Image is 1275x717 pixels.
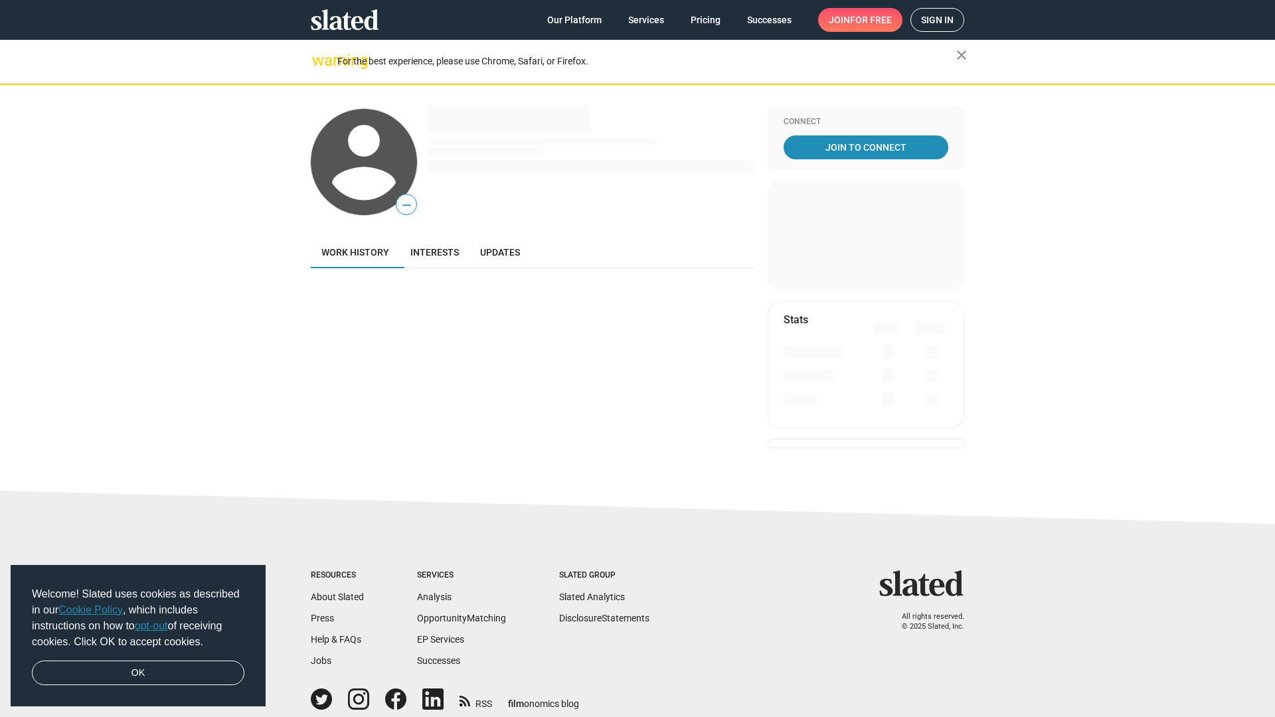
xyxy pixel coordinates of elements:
[311,592,364,602] a: About Slated
[784,313,808,327] mat-card-title: Stats
[537,8,612,32] a: Our Platform
[400,236,469,268] a: Interests
[508,687,579,710] a: filmonomics blog
[784,117,948,127] div: Connect
[396,197,416,214] span: —
[850,8,892,32] span: for free
[417,570,506,581] div: Services
[691,8,721,32] span: Pricing
[417,634,464,645] a: EP Services
[747,8,792,32] span: Successes
[417,655,460,666] a: Successes
[680,8,731,32] a: Pricing
[736,8,802,32] a: Successes
[417,613,506,623] a: OpportunityMatching
[784,135,948,159] a: Join To Connect
[135,620,168,631] a: opt-out
[888,612,964,631] p: All rights reserved. © 2025 Slated, Inc.
[508,698,524,709] span: film
[818,8,902,32] a: Joinfor free
[311,655,331,666] a: Jobs
[628,8,664,32] span: Services
[321,247,389,258] span: Work history
[910,8,964,32] a: Sign in
[829,8,892,32] span: Join
[547,8,602,32] span: Our Platform
[337,52,956,70] div: For the best experience, please use Chrome, Safari, or Firefox.
[32,586,244,650] span: Welcome! Slated uses cookies as described in our , which includes instructions on how to of recei...
[921,9,954,31] span: Sign in
[11,565,266,707] div: cookieconsent
[559,570,649,581] div: Slated Group
[32,661,244,686] a: dismiss cookie message
[410,247,459,258] span: Interests
[469,236,531,268] a: Updates
[559,592,625,602] a: Slated Analytics
[417,592,452,602] a: Analysis
[58,604,123,615] a: Cookie Policy
[311,570,364,581] div: Resources
[786,135,946,159] span: Join To Connect
[311,236,400,268] a: Work history
[311,613,334,623] a: Press
[954,47,970,63] mat-icon: close
[559,613,649,623] a: DisclosureStatements
[460,690,492,710] a: RSS
[618,8,675,32] a: Services
[480,247,520,258] span: Updates
[312,52,328,68] mat-icon: warning
[311,634,361,645] a: Help & FAQs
